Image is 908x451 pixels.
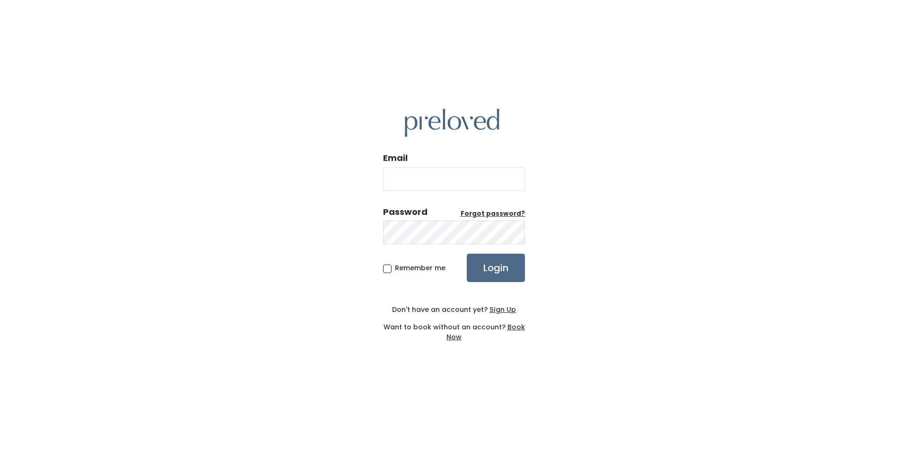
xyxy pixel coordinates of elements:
img: preloved logo [405,109,499,137]
div: Don't have an account yet? [383,305,525,315]
u: Sign Up [489,305,516,314]
div: Password [383,206,428,218]
span: Remember me [395,263,445,273]
a: Sign Up [488,305,516,314]
a: Forgot password? [461,209,525,219]
a: Book Now [446,322,525,342]
label: Email [383,152,408,164]
div: Want to book without an account? [383,315,525,342]
u: Forgot password? [461,209,525,218]
input: Login [467,254,525,282]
